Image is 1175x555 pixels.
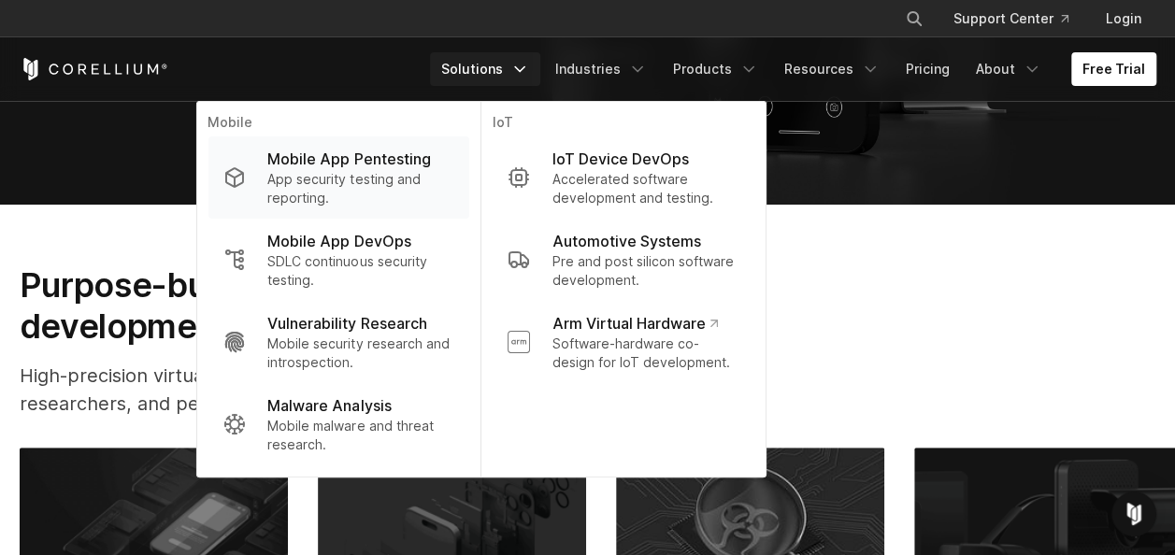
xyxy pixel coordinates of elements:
[267,417,453,454] p: Mobile malware and threat research.
[662,52,769,86] a: Products
[897,2,931,36] button: Search
[267,252,453,290] p: SDLC continuous security testing.
[1091,2,1156,36] a: Login
[208,383,468,465] a: Malware Analysis Mobile malware and threat research.
[773,52,891,86] a: Resources
[492,113,753,136] p: IoT
[552,252,738,290] p: Pre and post silicon software development.
[939,2,1083,36] a: Support Center
[552,312,717,334] p: Arm Virtual Hardware
[430,52,540,86] a: Solutions
[208,301,468,383] a: Vulnerability Research Mobile security research and introspection.
[430,52,1156,86] div: Navigation Menu
[895,52,961,86] a: Pricing
[492,136,753,219] a: IoT Device DevOps Accelerated software development and testing.
[492,301,753,383] a: Arm Virtual Hardware Software-hardware co-design for IoT development.
[208,136,468,219] a: Mobile App Pentesting App security testing and reporting.
[552,170,738,207] p: Accelerated software development and testing.
[544,52,658,86] a: Industries
[267,230,410,252] p: Mobile App DevOps
[208,113,468,136] p: Mobile
[267,148,430,170] p: Mobile App Pentesting
[267,312,426,334] p: Vulnerability Research
[1071,52,1156,86] a: Free Trial
[208,219,468,301] a: Mobile App DevOps SDLC continuous security testing.
[20,264,657,348] h2: Purpose-built solutions for research, development, and testing.
[552,334,738,372] p: Software-hardware co-design for IoT development.
[20,362,657,418] p: High-precision virtual devices for software developers, security researchers, and pentesting teams.
[552,230,700,252] p: Automotive Systems
[267,170,453,207] p: App security testing and reporting.
[1111,491,1156,536] div: Open Intercom Messenger
[552,148,688,170] p: IoT Device DevOps
[965,52,1053,86] a: About
[267,394,391,417] p: Malware Analysis
[20,58,168,80] a: Corellium Home
[267,334,453,372] p: Mobile security research and introspection.
[492,219,753,301] a: Automotive Systems Pre and post silicon software development.
[882,2,1156,36] div: Navigation Menu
